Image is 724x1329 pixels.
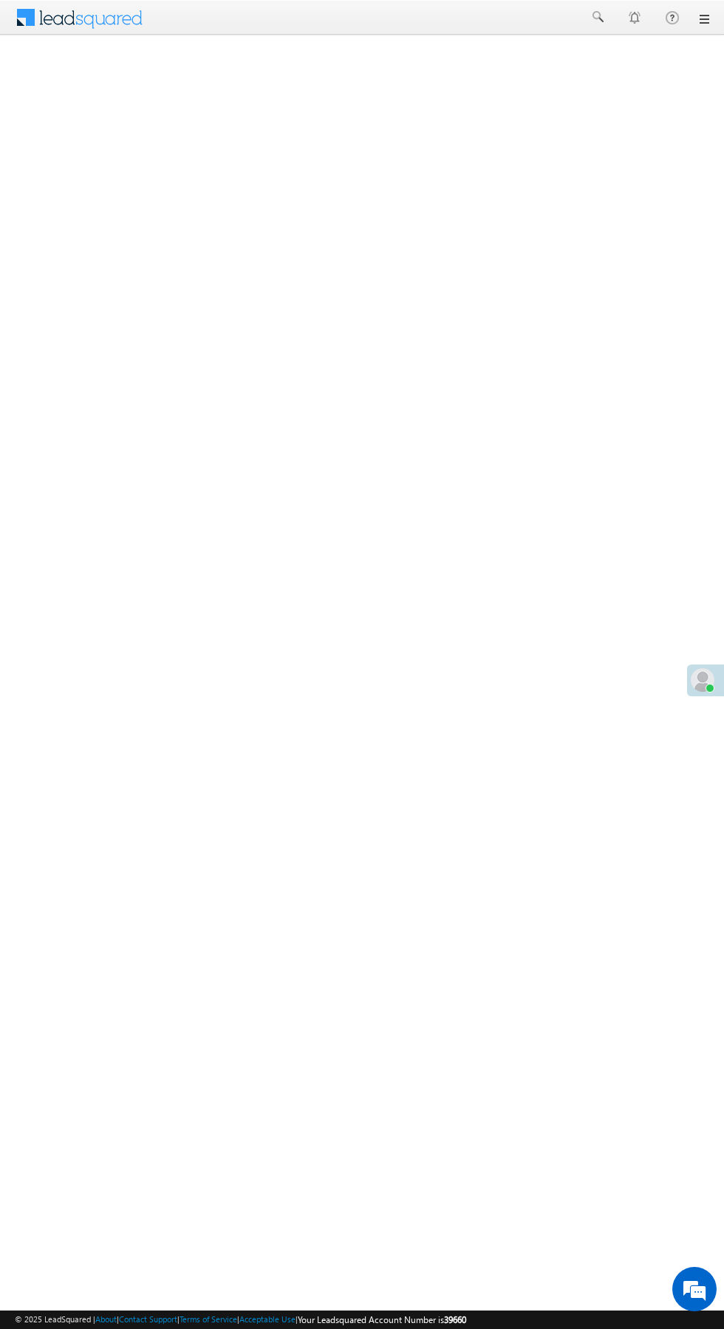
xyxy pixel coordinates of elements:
[444,1314,466,1325] span: 39660
[15,1313,466,1327] span: © 2025 LeadSquared | | | | |
[180,1314,237,1324] a: Terms of Service
[298,1314,466,1325] span: Your Leadsquared Account Number is
[119,1314,177,1324] a: Contact Support
[239,1314,296,1324] a: Acceptable Use
[95,1314,117,1324] a: About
